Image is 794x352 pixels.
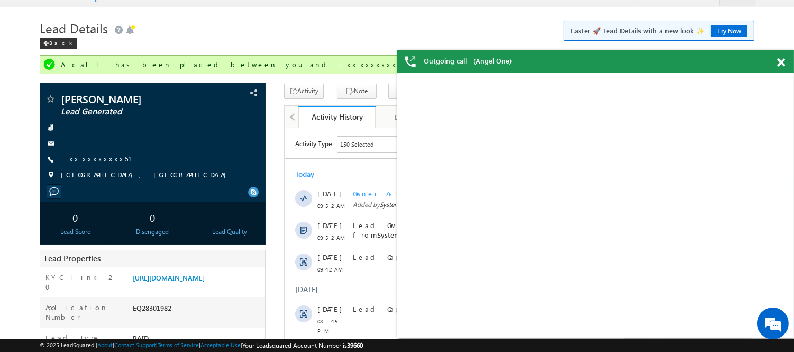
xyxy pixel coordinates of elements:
span: [GEOGRAPHIC_DATA], [GEOGRAPHIC_DATA] [61,170,231,180]
span: © 2025 LeadSquared | | | | | [40,340,363,350]
button: Note [337,84,377,99]
span: [DATE] [33,284,57,294]
a: Contact Support [114,341,156,348]
div: . [68,212,412,222]
label: Lead Type [45,333,101,342]
span: [DATE] [33,176,57,186]
span: Activity Type [11,8,47,24]
div: PAID [130,333,265,348]
div: Disengaged [120,227,185,237]
span: Faster 🚀 Lead Details with a new look ✨ [571,25,747,36]
span: Lead Generated [61,106,201,117]
span: details [149,284,197,293]
div: 150 Selected [56,12,89,21]
a: Terms of Service [158,341,199,348]
span: Lead Owner changed from to by through . [68,93,309,111]
div: EQ28301982 [130,303,265,318]
span: [PERSON_NAME] [61,94,201,104]
span: details [149,212,197,221]
span: Lead Properties [44,253,101,264]
a: Back [40,38,83,47]
span: [PERSON_NAME] [127,102,180,111]
span: details [149,124,197,133]
span: [DATE] [33,316,57,326]
span: Outgoing call - (Angel One) [424,56,512,66]
span: System [197,102,220,111]
span: Lead Capture: [68,212,140,221]
span: [DATE] [33,248,57,258]
div: Lead Quality [197,227,262,237]
span: Owner Assignment Date [68,61,191,70]
span: [DATE] [33,212,57,222]
a: Acceptable Use [200,341,241,348]
label: KYC link 2_0 [45,273,122,292]
div: . [68,316,412,326]
label: Application Number [45,303,122,322]
span: 08:17 PM [33,224,65,243]
span: Lead Capture: [68,248,140,257]
a: +xx-xxxxxxxx51 [61,154,145,163]
span: [DATE] [33,124,57,134]
span: [DATE] 09:52 AM [122,73,168,80]
div: Lead Details [384,111,443,123]
span: 08:14 PM [33,328,65,338]
span: Lead Capture: [68,124,140,133]
span: Lead Details [40,20,108,37]
span: Your Leadsquared Account Number is [242,341,363,349]
span: 08:45 PM [33,188,65,207]
span: 09:42 AM [33,137,65,146]
button: Task [388,84,428,99]
div: A call has been placed between you and +xx-xxxxxxxx51 [61,60,735,69]
span: 08:14 PM [33,296,65,306]
span: Time [159,8,174,24]
span: Lead Capture: [68,176,140,185]
span: Added by on [68,72,412,82]
div: All Time [182,12,203,21]
a: Activity History [298,106,375,128]
span: 08:17 PM [33,260,65,279]
span: [DATE] [33,61,57,70]
span: details [149,248,197,257]
div: 0 [120,207,185,227]
span: [DATE] [33,93,57,102]
a: Try Now [711,25,747,37]
div: . [68,248,412,258]
div: 0 [42,207,108,227]
span: 09:52 AM [33,73,65,83]
div: . [68,176,412,186]
span: System [93,102,116,111]
span: details [149,176,197,185]
span: 39660 [347,341,363,349]
span: 09:52 AM [33,105,65,114]
button: Activity [284,84,324,99]
div: . [68,284,412,294]
div: Lead Score [42,227,108,237]
div: -- [197,207,262,227]
span: System [95,73,115,80]
span: Lead Capture: [68,284,140,293]
span: details [149,316,197,325]
span: Automation [256,102,308,111]
div: Sales Activity,Email Bounced,Email Link Clicked,Email Marked Spam,Email Opened & 145 more.. [53,8,132,24]
div: Today [11,41,45,51]
div: Activity History [306,112,367,122]
div: Back [40,38,77,49]
a: About [97,341,113,348]
a: Lead Details [376,106,452,128]
div: [DATE] [11,157,45,166]
a: [URL][DOMAIN_NAME] [133,273,205,282]
div: . [68,124,412,134]
span: Lead Capture: [68,316,140,325]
